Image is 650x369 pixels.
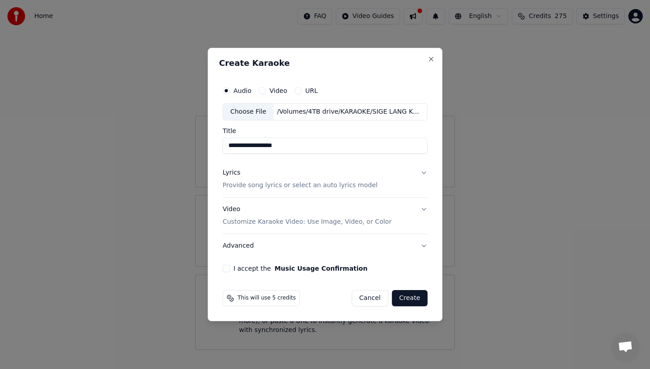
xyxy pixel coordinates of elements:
label: URL [305,88,318,94]
button: I accept the [274,265,367,272]
h2: Create Karaoke [219,59,431,67]
button: LyricsProvide song lyrics or select an auto lyrics model [223,161,427,197]
button: Create [392,290,427,306]
label: I accept the [233,265,367,272]
div: Choose File [223,104,274,120]
label: Title [223,128,427,134]
button: Cancel [352,290,388,306]
div: Lyrics [223,168,240,177]
label: Audio [233,88,251,94]
p: Provide song lyrics or select an auto lyrics model [223,181,377,190]
label: Video [269,88,287,94]
div: Video [223,205,391,226]
button: Advanced [223,234,427,258]
p: Customize Karaoke Video: Use Image, Video, or Color [223,217,391,226]
button: VideoCustomize Karaoke Video: Use Image, Video, or Color [223,198,427,234]
div: /Volumes/4TB drive/KARAOKE/SIGE LANG KAPATID/Sige Lang Kapatid (solo).wav [274,107,427,116]
span: This will use 5 credits [237,295,296,302]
